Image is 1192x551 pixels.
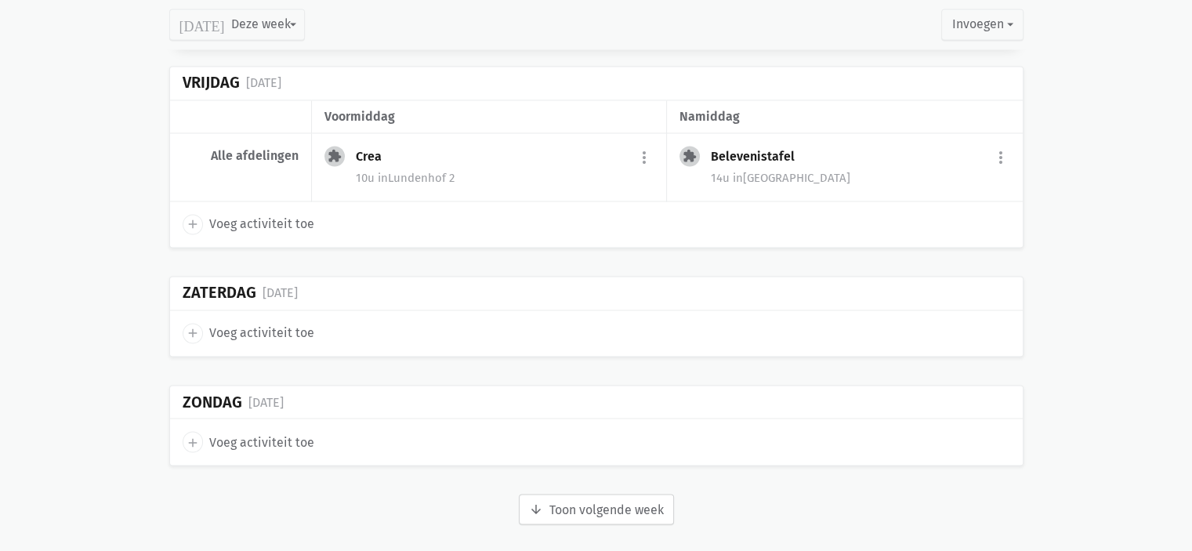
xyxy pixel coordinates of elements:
i: add [186,435,200,449]
i: extension [683,149,697,163]
div: [DATE] [246,73,281,93]
span: 10u [356,171,375,185]
div: Alle afdelingen [183,148,299,164]
button: Toon volgende week [519,494,674,525]
div: Zaterdag [183,284,256,302]
i: [DATE] [179,18,225,32]
div: Vrijdag [183,74,240,92]
div: Belevenistafel [711,149,807,165]
div: Zondag [183,393,242,411]
div: voormiddag [324,107,654,127]
span: in [733,171,743,185]
i: add [186,326,200,340]
span: 14u [711,171,730,185]
span: in [378,171,388,185]
i: extension [328,149,342,163]
div: Crea [356,149,394,165]
div: [DATE] [263,283,298,303]
div: namiddag [679,107,1009,127]
span: [GEOGRAPHIC_DATA] [733,171,850,185]
button: Invoegen [941,9,1023,41]
a: add Voeg activiteit toe [183,323,314,343]
i: add [186,217,200,231]
a: add Voeg activiteit toe [183,214,314,234]
span: Lundenhof 2 [378,171,455,185]
i: arrow_downward [529,502,543,516]
span: Voeg activiteit toe [209,214,314,234]
button: Deze week [169,9,305,41]
a: add Voeg activiteit toe [183,431,314,451]
span: Voeg activiteit toe [209,323,314,343]
div: [DATE] [248,392,284,412]
span: Voeg activiteit toe [209,432,314,452]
